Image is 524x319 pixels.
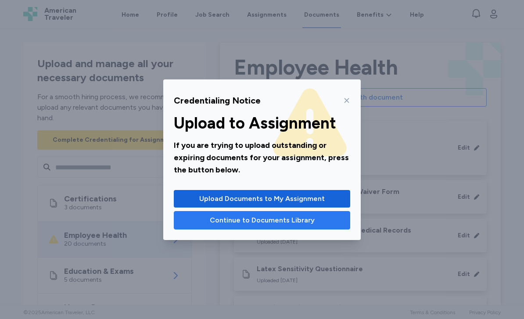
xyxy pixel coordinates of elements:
[174,190,350,208] button: Upload Documents to My Assignment
[199,194,325,204] span: Upload Documents to My Assignment
[174,211,350,229] button: Continue to Documents Library
[174,94,261,107] div: Credentialing Notice
[210,215,315,226] span: Continue to Documents Library
[174,115,350,132] div: Upload to Assignment
[174,139,350,176] div: If you are trying to upload outstanding or expiring documents for your assignment, press the butt...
